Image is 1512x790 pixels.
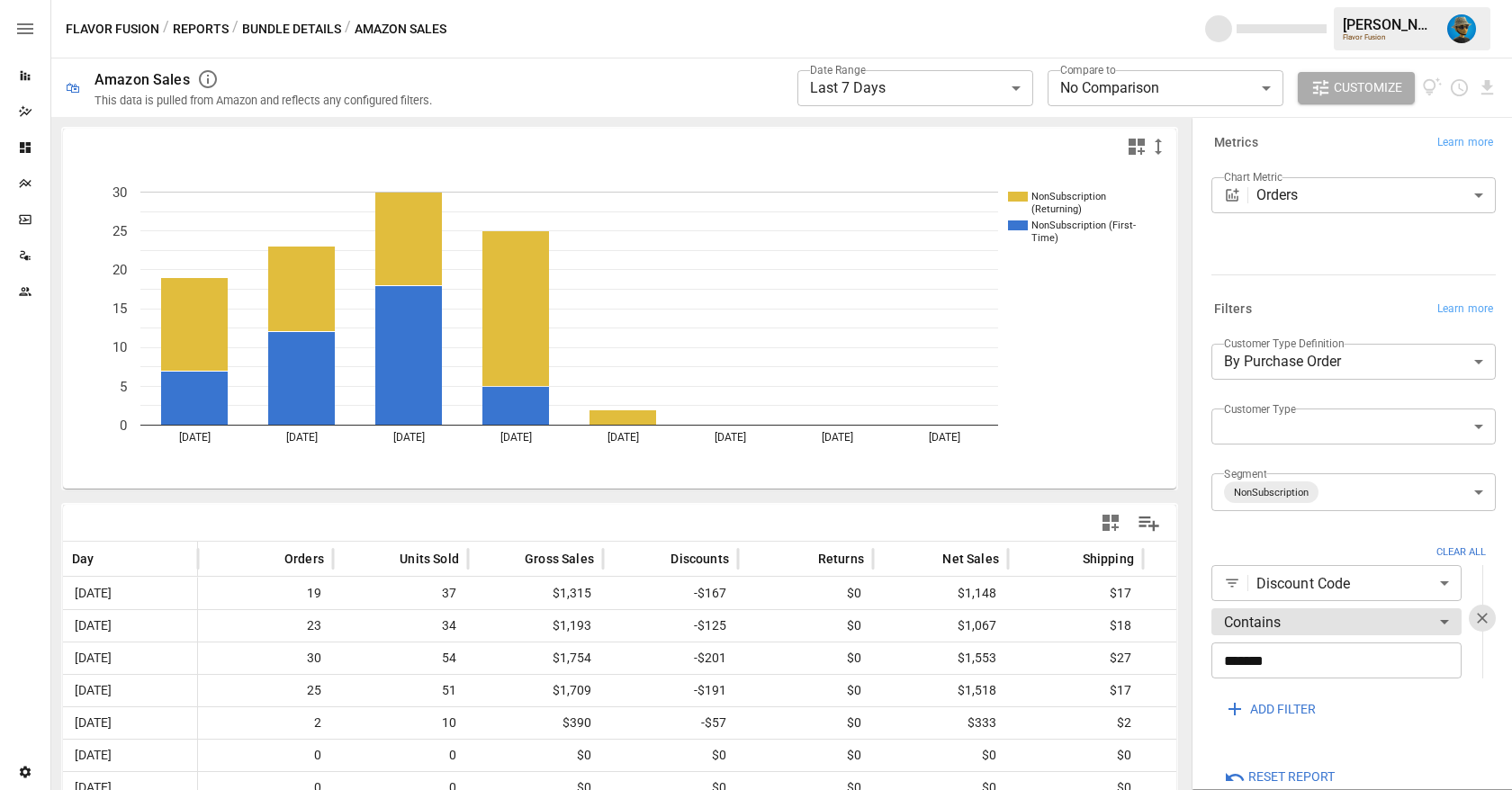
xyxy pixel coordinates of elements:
[915,546,940,571] button: Sort
[882,610,999,642] span: $1,067
[1031,220,1136,231] text: NonSubscription (First-
[257,546,283,571] button: Sort
[163,18,169,40] div: /
[1214,133,1258,153] h6: Metrics
[284,550,324,568] span: Orders
[1060,62,1116,77] label: Compare to
[500,431,532,444] text: [DATE]
[342,610,459,642] span: 34
[477,707,594,739] span: $390
[112,301,127,317] text: 15
[1152,740,1269,771] span: $0
[1426,540,1496,566] button: Clear ALl
[1437,301,1493,319] span: Learn more
[345,18,351,40] div: /
[72,642,114,674] span: [DATE]
[1477,77,1498,98] button: Download report
[1211,693,1328,725] button: ADD FILTER
[612,642,729,674] span: -$201
[72,707,114,739] span: [DATE]
[66,18,159,40] button: Flavor Fusion
[112,339,127,355] text: 10
[477,578,594,609] span: $1,315
[1129,503,1169,543] button: Manage Columns
[1256,177,1496,213] div: Orders
[929,431,960,444] text: [DATE]
[747,610,864,642] span: $0
[477,642,594,674] span: $1,754
[1250,698,1316,721] span: ADD FILTER
[1447,14,1476,43] img: Lance Quejada
[1449,77,1470,98] button: Schedule report
[882,707,999,739] span: $333
[373,546,398,571] button: Sort
[818,550,864,568] span: Returns
[882,675,999,706] span: $1,518
[1298,72,1415,104] button: Customize
[942,550,999,568] span: Net Sales
[1227,482,1316,503] span: NonSubscription
[1056,546,1081,571] button: Sort
[342,578,459,609] span: 37
[1152,610,1269,642] span: $15
[66,79,80,96] div: 🛍
[747,642,864,674] span: $0
[747,675,864,706] span: $0
[94,94,432,107] div: This data is pulled from Amazon and reflects any configured filters.
[670,550,729,568] span: Discounts
[207,675,324,706] span: 25
[1017,578,1134,609] span: $17
[1211,604,1462,640] div: Contains
[477,675,594,706] span: $1,709
[207,578,324,609] span: 19
[1422,72,1443,104] button: View documentation
[643,546,669,571] button: Sort
[179,431,211,444] text: [DATE]
[1017,610,1134,642] span: $18
[207,642,324,674] span: 30
[72,610,114,642] span: [DATE]
[1436,4,1487,54] button: Lance Quejada
[1017,740,1134,771] span: $0
[400,550,459,568] span: Units Sold
[1152,642,1269,674] span: $8
[112,262,127,278] text: 20
[1224,169,1282,184] label: Chart Metric
[1224,466,1266,481] label: Segment
[1437,134,1493,152] span: Learn more
[286,431,318,444] text: [DATE]
[393,431,425,444] text: [DATE]
[1256,573,1433,594] span: Discount Code
[822,431,853,444] text: [DATE]
[1048,70,1283,106] div: No Comparison
[342,642,459,674] span: 54
[810,79,886,96] span: Last 7 Days
[342,707,459,739] span: 10
[112,223,127,239] text: 25
[612,610,729,642] span: -$125
[207,610,324,642] span: 23
[1083,550,1134,568] span: Shipping
[882,740,999,771] span: $0
[1031,203,1082,215] text: (Returning)
[1017,642,1134,674] span: $27
[1031,191,1106,202] text: NonSubscription
[1343,33,1436,41] div: Flavor Fusion
[791,546,816,571] button: Sort
[1211,344,1496,380] div: By Purchase Order
[612,578,729,609] span: -$167
[607,431,639,444] text: [DATE]
[342,675,459,706] span: 51
[747,740,864,771] span: $0
[207,740,324,771] span: 0
[1248,766,1335,788] span: Reset Report
[1017,707,1134,739] span: $2
[1224,401,1296,417] label: Customer Type
[173,18,229,40] button: Reports
[1031,232,1058,244] text: Time)
[1343,16,1436,33] div: [PERSON_NAME]
[1152,675,1269,706] span: $9
[120,417,127,434] text: 0
[612,675,729,706] span: -$191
